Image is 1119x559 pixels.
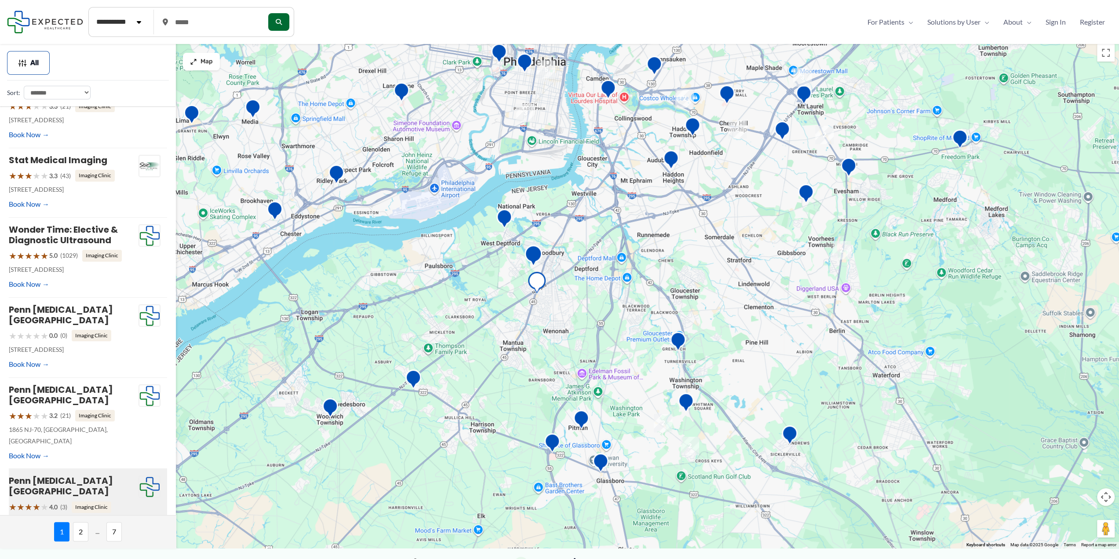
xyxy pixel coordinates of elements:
[646,56,662,78] div: Pennsauken Diagnostic Center
[9,264,139,275] p: [STREET_ADDRESS]
[491,44,507,66] div: Penn Radiology HUP
[728,120,747,139] div: 2
[927,15,980,29] span: Solutions by User
[9,248,17,264] span: ★
[782,425,798,448] div: Atlantic Medical Imaging at Inspira Sicklerville
[573,410,589,432] div: Wonder Time: Elective &#038; Diagnostic Ultrasound
[17,499,25,515] span: ★
[322,398,338,420] div: Atlantic Medical Imaging at Inspira Woolwich Township
[593,453,609,475] div: Atlantic Medical Imaging at Inspira Glassboro
[60,170,71,182] span: (43)
[525,245,542,269] div: South Jersey Radiology West Deptford
[60,330,67,341] span: (0)
[49,330,58,341] span: 0.0
[190,58,197,65] img: Maximize
[980,15,989,29] span: Menu Toggle
[17,408,25,424] span: ★
[30,60,39,66] span: All
[200,58,213,66] span: Map
[1097,44,1115,62] button: Toggle fullscreen view
[73,522,88,541] span: 2
[1097,488,1115,506] button: Map camera controls
[9,128,49,141] a: Book Now
[60,501,67,513] span: (3)
[996,15,1039,29] a: AboutMenu Toggle
[654,414,672,432] div: 2
[966,542,1005,548] button: Keyboard shortcuts
[537,60,555,79] div: 5
[9,223,118,246] a: Wonder Time: Elective & Diagnostic Ultrasound
[25,408,33,424] span: ★
[139,476,160,498] img: Expected Healthcare Logo
[49,501,58,513] span: 4.0
[9,303,113,326] a: Penn [MEDICAL_DATA] [GEOGRAPHIC_DATA]
[54,522,69,541] span: 1
[904,15,913,29] span: Menu Toggle
[517,53,532,76] div: Penn Radiology Tuttleman Center
[867,15,904,29] span: For Patients
[516,104,535,122] div: 3
[9,499,17,515] span: ★
[1080,15,1105,29] span: Register
[1097,520,1115,537] button: Drag Pegman onto the map to open Street View
[9,184,139,195] p: [STREET_ADDRESS]
[60,250,78,261] span: (1029)
[1003,15,1023,29] span: About
[245,99,261,121] div: Media Medical Imaging
[25,499,33,515] span: ★
[9,278,49,291] a: Book Now
[18,58,27,67] img: Filter
[1073,15,1112,29] a: Register
[25,168,33,184] span: ★
[405,369,421,392] div: Atlantic Medical Imaging at Inspira Mullica Hill
[40,499,48,515] span: ★
[106,522,122,541] span: 7
[9,358,49,371] a: Book Now
[1023,15,1032,29] span: Menu Toggle
[184,105,200,127] div: Riddle Hospital &#8211; Imaging
[7,51,50,75] button: All
[9,328,17,344] span: ★
[920,15,996,29] a: Solutions by UserMenu Toggle
[139,305,160,327] img: Expected Healthcare Logo
[40,248,48,264] span: ★
[1010,542,1058,547] span: Map data ©2025 Google
[49,170,58,182] span: 3.3
[832,241,851,259] div: 2
[139,385,160,407] img: Expected Healthcare Logo
[9,449,49,462] a: Book Now
[9,154,107,166] a: Stat Medical Imaging
[796,85,812,107] div: Keystone Digital Imaging
[9,344,139,355] p: [STREET_ADDRESS]
[496,209,512,231] div: STAT Medical Imaging
[719,85,735,107] div: New Jersey Imaging Network | Cherry Hill
[7,11,83,33] img: Expected Healthcare Logo - side, dark font, small
[17,248,25,264] span: ★
[40,328,48,344] span: ★
[183,53,220,70] button: Map
[33,328,40,344] span: ★
[49,250,58,261] span: 5.0
[25,328,33,344] span: ★
[1039,15,1073,29] a: Sign In
[9,197,49,211] a: Book Now
[9,424,139,447] p: 1865 NJ-70, [GEOGRAPHIC_DATA], [GEOGRAPHIC_DATA]
[75,410,115,421] span: Imaging Clinic
[33,408,40,424] span: ★
[139,155,160,177] img: Stat Medical Imaging
[72,330,111,341] span: Imaging Clinic
[92,522,103,541] span: ...
[793,68,812,87] div: 3
[1064,542,1076,547] a: Terms (opens in new tab)
[815,126,834,144] div: 2
[670,332,686,354] div: South Jersey Radiology Turnersville
[774,121,790,143] div: Penn Radiology Cherry Hill
[528,272,546,296] div: Penn Radiology Woodbury Heights
[267,201,283,223] div: Crozer Health Medical Imaging Crozer-Chester Medical Center
[40,168,48,184] span: ★
[600,80,616,102] div: Virtua Camden Radiology/Imaging
[17,168,25,184] span: ★
[663,150,679,172] div: New Jersey Imaging Network | Haddon Heights
[17,328,25,344] span: ★
[685,117,700,139] div: South Jersey Radiology Haddonfield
